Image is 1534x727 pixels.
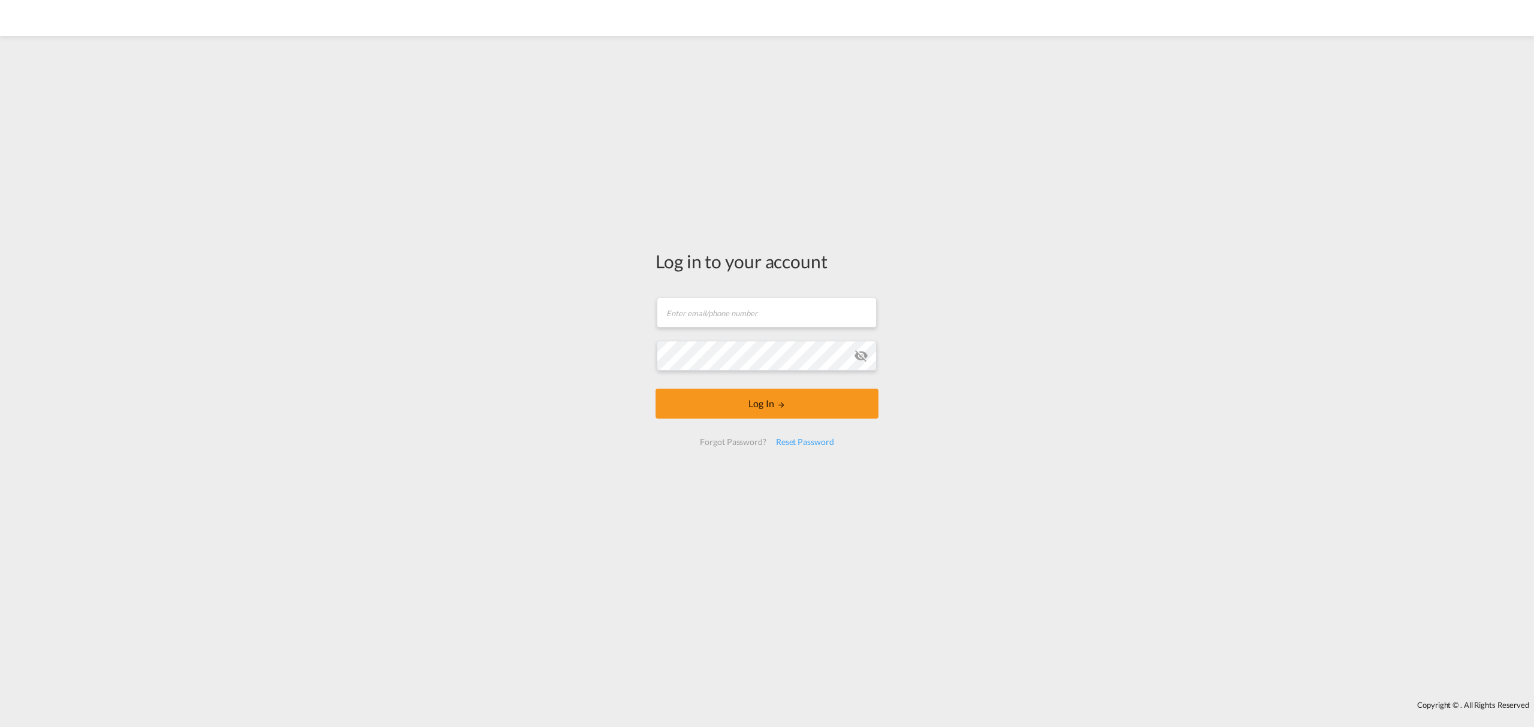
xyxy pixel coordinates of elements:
[771,431,839,453] div: Reset Password
[854,349,868,363] md-icon: icon-eye-off
[656,389,878,419] button: LOGIN
[695,431,771,453] div: Forgot Password?
[656,249,878,274] div: Log in to your account
[657,298,877,328] input: Enter email/phone number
